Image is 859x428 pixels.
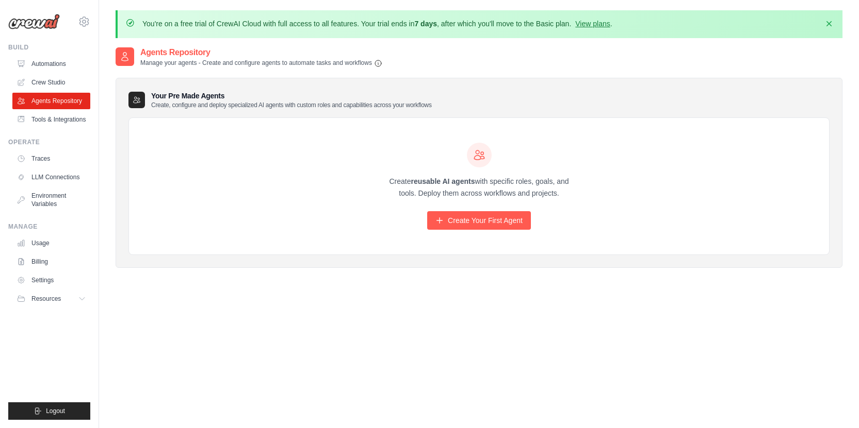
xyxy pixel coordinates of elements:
[575,20,610,28] a: View plans
[142,19,612,29] p: You're on a free trial of CrewAI Cloud with full access to all features. Your trial ends in , aft...
[12,290,90,307] button: Resources
[427,211,531,230] a: Create Your First Agent
[8,402,90,420] button: Logout
[140,46,382,59] h2: Agents Repository
[8,222,90,231] div: Manage
[46,407,65,415] span: Logout
[414,20,437,28] strong: 7 days
[12,235,90,251] a: Usage
[12,93,90,109] a: Agents Repository
[31,295,61,303] span: Resources
[151,91,432,109] h3: Your Pre Made Agents
[12,169,90,185] a: LLM Connections
[140,59,382,67] p: Manage your agents - Create and configure agents to automate tasks and workflows
[12,272,90,288] a: Settings
[380,176,578,199] p: Create with specific roles, goals, and tools. Deploy them across workflows and projects.
[12,253,90,270] a: Billing
[12,74,90,91] a: Crew Studio
[12,187,90,212] a: Environment Variables
[8,14,60,29] img: Logo
[151,101,432,109] p: Create, configure and deploy specialized AI agents with custom roles and capabilities across your...
[12,56,90,72] a: Automations
[12,111,90,128] a: Tools & Integrations
[12,150,90,167] a: Traces
[411,177,475,185] strong: reusable AI agents
[8,43,90,52] div: Build
[8,138,90,146] div: Operate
